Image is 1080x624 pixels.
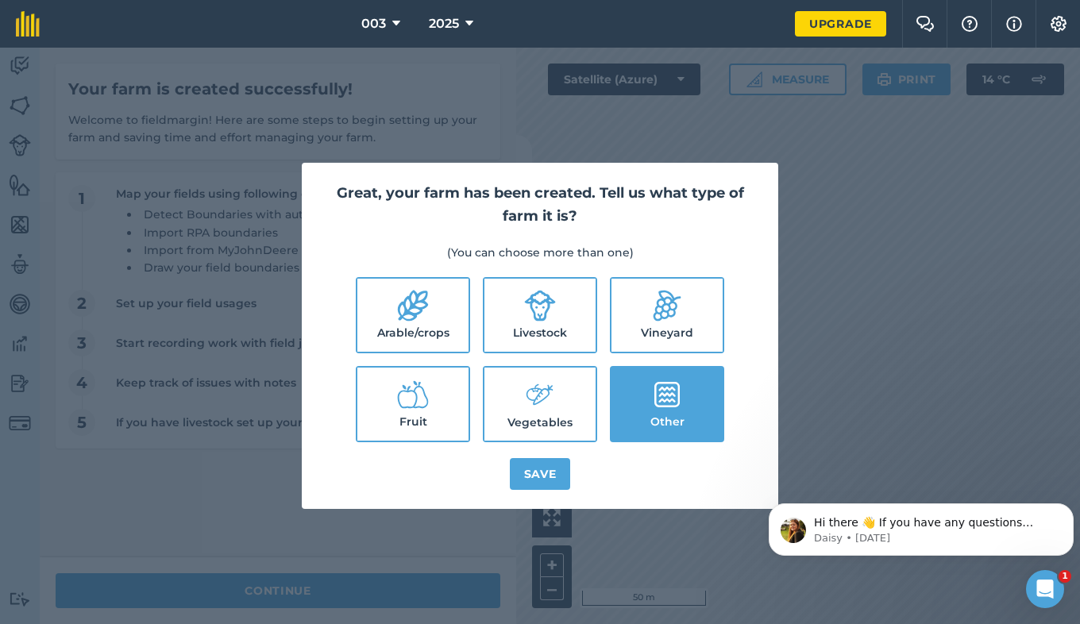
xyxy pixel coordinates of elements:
img: A question mark icon [960,16,979,32]
a: Upgrade [795,11,886,37]
span: 1 [1059,570,1071,583]
label: Other [611,368,723,441]
label: Fruit [357,368,469,441]
img: svg+xml;base64,PHN2ZyB4bWxucz0iaHR0cDovL3d3dy53My5vcmcvMjAwMC9zdmciIHdpZHRoPSIxNyIgaGVpZ2h0PSIxNy... [1006,14,1022,33]
label: Livestock [484,279,596,352]
span: 2025 [429,14,459,33]
iframe: Intercom live chat [1026,570,1064,608]
img: fieldmargin Logo [16,11,40,37]
img: A cog icon [1049,16,1068,32]
button: Save [510,458,571,490]
p: (You can choose more than one) [321,244,759,261]
label: Vegetables [484,368,596,441]
iframe: Intercom notifications message [762,470,1080,581]
span: 003 [361,14,386,33]
label: Vineyard [611,279,723,352]
h2: Great, your farm has been created. Tell us what type of farm it is? [321,182,759,228]
label: Arable/crops [357,279,469,352]
img: Two speech bubbles overlapping with the left bubble in the forefront [916,16,935,32]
